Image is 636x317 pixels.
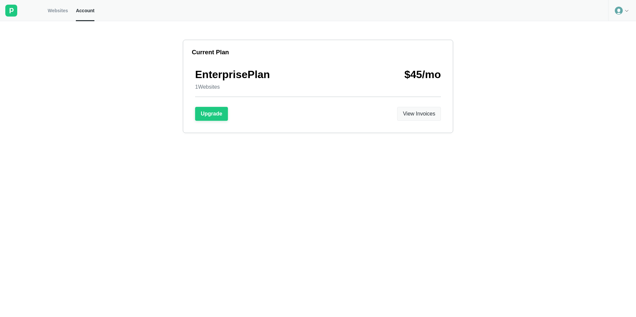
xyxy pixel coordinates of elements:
[192,49,229,56] h3: Current Plan
[76,8,94,14] span: Account
[404,68,441,81] h1: $ 45 /mo
[403,111,435,117] div: View Invoices
[195,107,228,121] button: Upgrade
[195,68,270,81] h1: Enterprise Plan
[201,111,222,117] div: Upgrade
[48,8,68,14] span: Websites
[195,84,270,90] p: 1 Websites
[397,107,441,121] button: View Invoices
